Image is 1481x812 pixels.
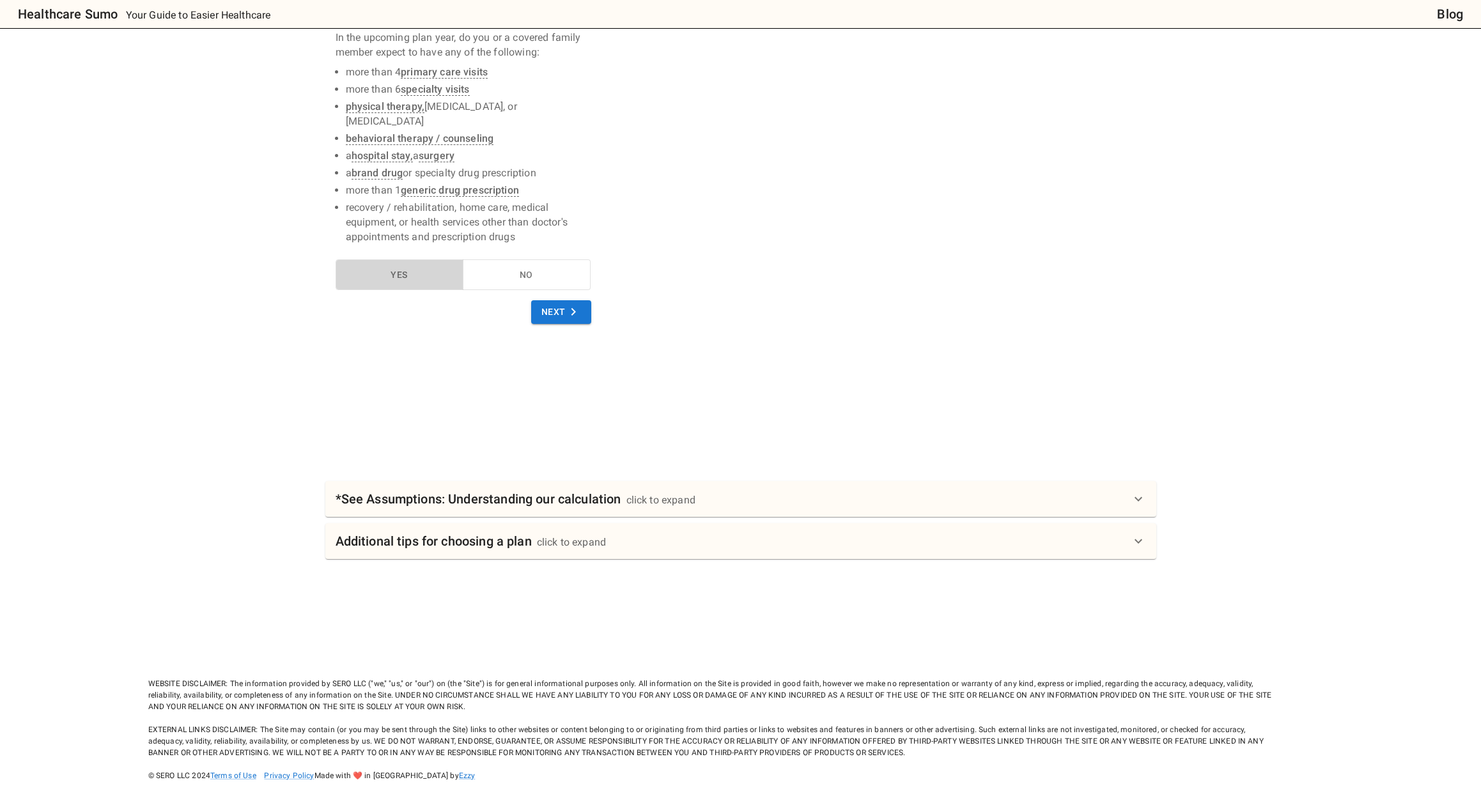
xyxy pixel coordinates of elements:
a: Ezzy [459,771,476,780]
li: more than 4 [346,65,591,79]
h6: Additional tips for choosing a plan [336,531,532,551]
a: Privacy Policy [264,771,314,780]
div: Additional tips for choosing a planclick to expand [325,523,1156,559]
a: Terms of Use [210,771,256,780]
li: more than 6 [346,82,591,96]
div: click to expand [626,493,695,508]
li: a or specialty drug prescription [346,165,591,180]
div: Visit to your primary doctor for general care (also known as a Primary Care Provider, Primary Car... [401,66,488,79]
div: yes or no selection [336,259,591,291]
button: yes option [336,259,463,291]
li: a a [346,148,591,163]
p: Your Guide to Easier Healthcare [126,8,271,23]
a: Healthcare Sumo [8,4,118,24]
li: recovery / rehabilitation, home care, medical equipment, or health services other than doctor's a... [346,200,591,244]
legend: In the upcoming plan year, do you or a covered family member expect to have any of the following: [336,30,591,254]
a: Blog [1437,4,1463,24]
div: A behavioral health therapy session. [346,132,494,145]
div: Sometimes called 'Specialist' or 'Specialist Office Visit'. This is a visit to a doctor with a sp... [401,83,469,96]
div: Physical Therapy [346,100,425,113]
button: Next [531,300,591,324]
div: Brand drugs are less popular and typically more expensive than generic drugs. 90 day supply of br... [352,167,403,180]
div: click to expand [537,535,606,550]
div: *See Assumptions: Understanding our calculationclick to expand [325,481,1156,517]
li: [MEDICAL_DATA], or [MEDICAL_DATA] [346,99,591,128]
h6: *See Assumptions: Understanding our calculation [336,489,621,509]
div: hospital stay, [352,149,413,162]
div: surgery [419,149,454,162]
div: 90 day supply of generic drugs delivered via mail. Over 80% of drug purchases are for generic drugs. [401,184,519,197]
div: WEBSITE DISCLAIMER: The information provided by SERO LLC ("we," "us," or "our") on (the "Site") i... [148,655,1274,781]
button: no option [463,259,591,291]
h6: Healthcare Sumo [18,4,118,24]
li: more than 1 [346,183,591,197]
